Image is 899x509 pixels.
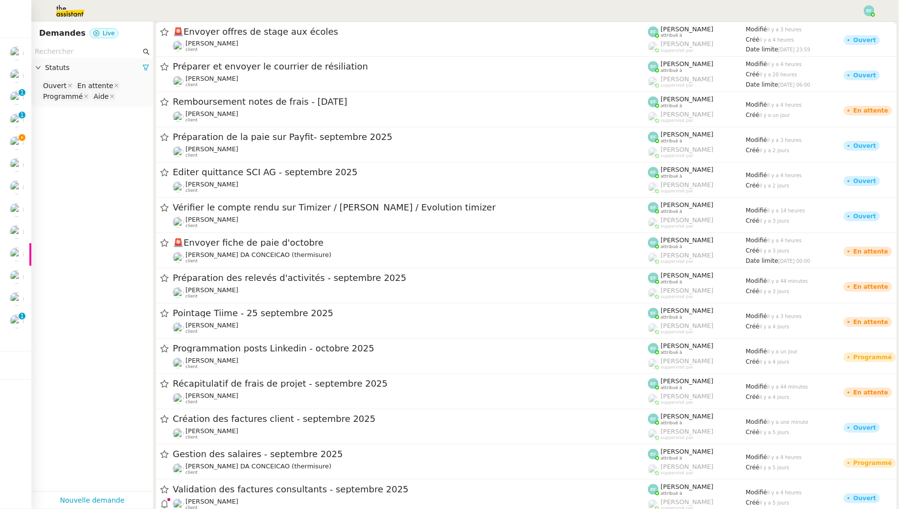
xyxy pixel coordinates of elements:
[746,348,767,355] span: Modifié
[746,323,760,330] span: Créé
[760,113,790,118] span: il y a un jour
[10,114,23,127] img: users%2FSg6jQljroSUGpSfKFUOPmUmNaZ23%2Favatar%2FUntitled.png
[760,37,794,43] span: il y a 4 heures
[648,358,659,369] img: users%2FyQfMwtYgTqhRP2YHWHmG2s2LYaD3%2Favatar%2Fprofile-pic.png
[185,47,198,52] span: client
[853,390,888,395] div: En attente
[746,137,767,143] span: Modifié
[746,313,767,320] span: Modifié
[661,393,714,400] span: [PERSON_NAME]
[648,131,746,143] app-user-label: attribué à
[853,354,892,360] div: Programmé
[10,248,23,261] img: users%2Fx9OnqzEMlAUNG38rkK8jkyzjKjJ3%2Favatar%2F1516609952611.jpeg
[661,25,714,33] span: [PERSON_NAME]
[185,392,238,399] span: [PERSON_NAME]
[760,289,789,294] span: il y a 3 jours
[173,97,648,106] span: Remboursement notes de frais - [DATE]
[19,89,25,96] nz-badge-sup: 1
[20,313,24,322] p: 1
[648,167,659,178] img: svg
[778,47,810,52] span: [DATE] 23:59
[746,418,767,425] span: Modifié
[661,244,682,250] span: attribué à
[173,182,184,192] img: users%2FfjlNmCTkLiVoA3HQjY3GA5JXGxb2%2Favatar%2Fstarofservice_97480retdsc0392.png
[648,147,659,158] img: users%2FyQfMwtYgTqhRP2YHWHmG2s2LYaD3%2Favatar%2Fprofile-pic.png
[661,342,714,349] span: [PERSON_NAME]
[173,146,184,157] img: users%2Fs5ZqnzCQbyga4sPIHudugV6EOYh1%2Favatar%2Ff6a106e3-17a7-4927-8ddd-d7dea5208869
[760,430,789,435] span: il y a 5 jours
[103,30,115,37] span: Live
[173,428,184,439] img: users%2FSg6jQljroSUGpSfKFUOPmUmNaZ23%2Favatar%2FUntitled.png
[648,484,659,495] img: svg
[185,181,238,188] span: [PERSON_NAME]
[648,41,659,52] img: users%2FyQfMwtYgTqhRP2YHWHmG2s2LYaD3%2Favatar%2Fprofile-pic.png
[173,450,648,459] span: Gestion des salaires - septembre 2025
[661,181,714,188] span: [PERSON_NAME]
[661,470,693,476] span: suppervisé par
[746,489,767,496] span: Modifié
[767,278,808,284] span: il y a 44 minutes
[648,429,659,440] img: users%2FyQfMwtYgTqhRP2YHWHmG2s2LYaD3%2Favatar%2Fprofile-pic.png
[661,146,714,153] span: [PERSON_NAME]
[853,178,876,184] div: Ouvert
[173,287,184,298] img: users%2Fx9OnqzEMlAUNG38rkK8jkyzjKjJ3%2Favatar%2F1516609952611.jpeg
[767,27,802,32] span: il y a 3 heures
[767,238,802,243] span: il y a 4 heures
[661,166,714,173] span: [PERSON_NAME]
[648,75,746,88] app-user-label: suppervisé par
[778,82,810,88] span: [DATE] 06:00
[77,81,113,90] div: En attente
[173,40,648,52] app-user-detailed-label: client
[173,26,184,37] span: 🚨
[648,132,659,142] img: svg
[661,48,693,53] span: suppervisé par
[853,495,876,501] div: Ouvert
[661,236,714,244] span: [PERSON_NAME]
[173,463,184,474] img: users%2FhitvUqURzfdVsA8TDJwjiRfjLnH2%2Favatar%2Flogo-thermisure.png
[173,309,648,318] span: Pointage Tiime - 25 septembre 2025
[661,329,693,335] span: suppervisé par
[35,46,141,57] input: Rechercher
[10,158,23,172] img: users%2FSg6jQljroSUGpSfKFUOPmUmNaZ23%2Favatar%2FUntitled.png
[648,393,746,405] app-user-label: suppervisé par
[173,286,648,299] app-user-detailed-label: client
[661,377,714,385] span: [PERSON_NAME]
[661,279,682,285] span: attribué à
[173,203,648,212] span: Vérifier le compte rendu sur Timizer / [PERSON_NAME] / Evolution timizer
[648,237,659,248] img: svg
[661,315,682,320] span: attribué à
[746,26,767,33] span: Modifié
[648,463,746,476] app-user-label: suppervisé par
[10,315,23,328] img: users%2FSg6jQljroSUGpSfKFUOPmUmNaZ23%2Favatar%2FUntitled.png
[10,270,23,284] img: users%2FSg6jQljroSUGpSfKFUOPmUmNaZ23%2Favatar%2FUntitled.png
[746,454,767,461] span: Modifié
[661,174,682,179] span: attribué à
[185,188,198,193] span: client
[648,182,659,193] img: users%2FyQfMwtYgTqhRP2YHWHmG2s2LYaD3%2Favatar%2Fprofile-pic.png
[767,384,808,390] span: il y a 44 minutes
[746,101,767,108] span: Modifié
[661,75,714,83] span: [PERSON_NAME]
[746,207,767,214] span: Modifié
[185,75,238,82] span: [PERSON_NAME]
[19,112,25,118] nz-badge-sup: 1
[767,62,802,67] span: il y a 4 heures
[853,143,876,149] div: Ouvert
[746,36,760,43] span: Créé
[648,216,746,229] app-user-label: suppervisé par
[767,314,802,319] span: il y a 3 heures
[648,253,659,263] img: users%2FyQfMwtYgTqhRP2YHWHmG2s2LYaD3%2Favatar%2Fprofile-pic.png
[648,288,659,299] img: users%2FyQfMwtYgTqhRP2YHWHmG2s2LYaD3%2Favatar%2Fprofile-pic.png
[185,498,238,505] span: [PERSON_NAME]
[185,251,331,258] span: [PERSON_NAME] DA CONCEICAO (thermisure)
[767,102,802,108] span: il y a 4 heures
[746,247,760,254] span: Créé
[661,139,682,144] span: attribué à
[746,46,778,53] span: Date limite
[661,365,693,370] span: suppervisé par
[20,89,24,98] p: 1
[661,272,714,279] span: [PERSON_NAME]
[19,313,25,320] nz-badge-sup: 1
[767,455,802,460] span: il y a 4 heures
[10,69,23,83] img: users%2FTtzP7AGpm5awhzgAzUtU1ot6q7W2%2Favatar%2Fb1ec9cbd-befd-4b0f-b4c2-375d59dbe3fa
